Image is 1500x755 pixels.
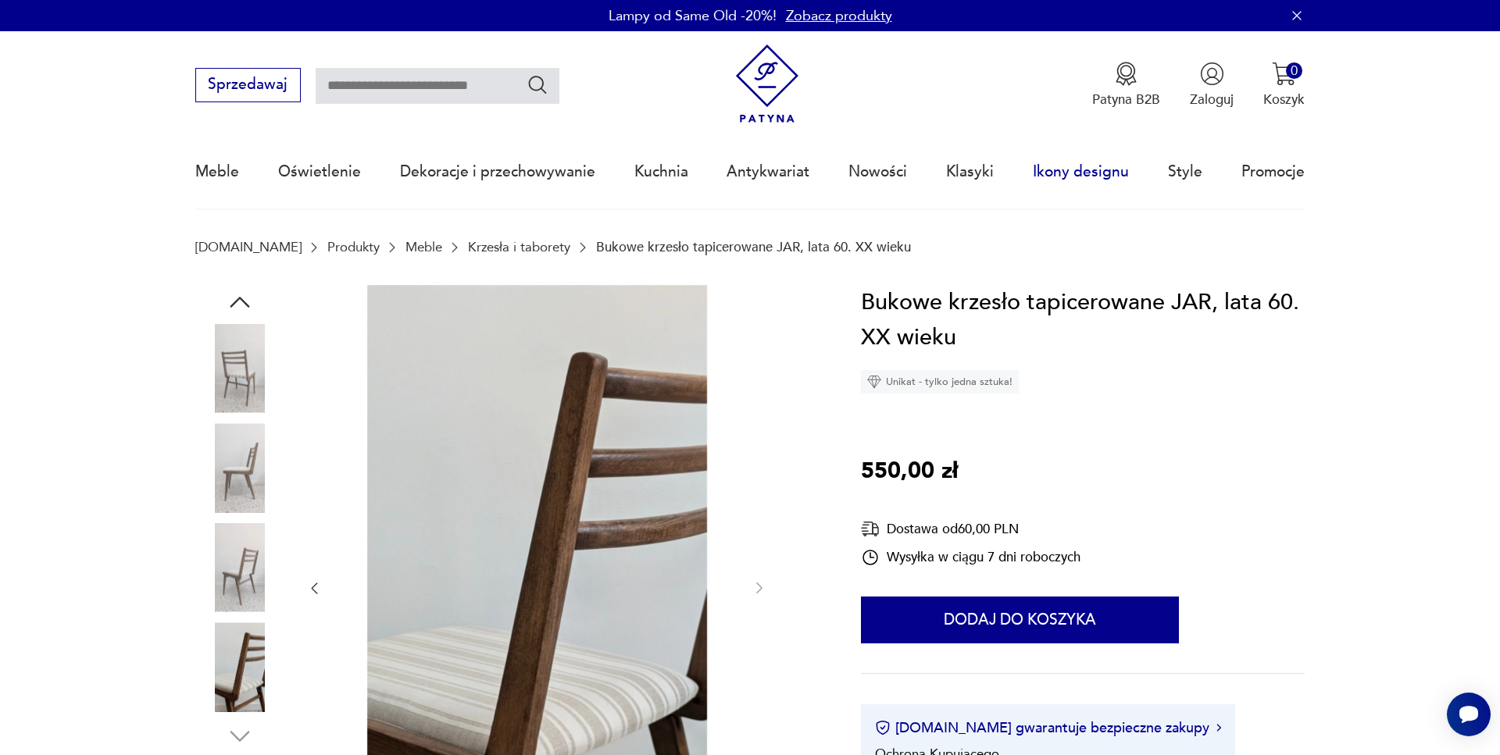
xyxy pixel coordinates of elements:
[1092,62,1160,109] a: Ikona medaluPatyna B2B
[1190,62,1234,109] button: Zaloguj
[609,6,777,26] p: Lampy od Same Old -20%!
[195,136,239,208] a: Meble
[727,136,809,208] a: Antykwariat
[861,519,1080,539] div: Dostawa od 60,00 PLN
[596,240,911,255] p: Bukowe krzesło tapicerowane JAR, lata 60. XX wieku
[861,597,1179,643] button: Dodaj do koszyka
[195,68,301,102] button: Sprzedawaj
[468,240,570,255] a: Krzesła i taborety
[527,73,549,96] button: Szukaj
[1286,62,1302,79] div: 0
[848,136,907,208] a: Nowości
[195,324,284,413] img: Zdjęcie produktu Bukowe krzesło tapicerowane JAR, lata 60. XX wieku
[1216,724,1221,732] img: Ikona strzałki w prawo
[278,136,361,208] a: Oświetlenie
[1168,136,1202,208] a: Style
[1241,136,1305,208] a: Promocje
[786,6,892,26] a: Zobacz produkty
[728,45,807,123] img: Patyna - sklep z meblami i dekoracjami vintage
[1272,62,1296,86] img: Ikona koszyka
[1190,91,1234,109] p: Zaloguj
[634,136,688,208] a: Kuchnia
[875,718,1221,738] button: [DOMAIN_NAME] gwarantuje bezpieczne zakupy
[195,423,284,512] img: Zdjęcie produktu Bukowe krzesło tapicerowane JAR, lata 60. XX wieku
[861,519,880,539] img: Ikona dostawy
[195,80,301,92] a: Sprzedawaj
[861,285,1305,356] h1: Bukowe krzesło tapicerowane JAR, lata 60. XX wieku
[1263,91,1305,109] p: Koszyk
[1092,62,1160,109] button: Patyna B2B
[1114,62,1138,86] img: Ikona medalu
[875,720,891,735] img: Ikona certyfikatu
[1200,62,1224,86] img: Ikonka użytkownika
[867,375,881,389] img: Ikona diamentu
[195,240,302,255] a: [DOMAIN_NAME]
[327,240,380,255] a: Produkty
[405,240,442,255] a: Meble
[861,454,958,490] p: 550,00 zł
[195,622,284,711] img: Zdjęcie produktu Bukowe krzesło tapicerowane JAR, lata 60. XX wieku
[195,523,284,612] img: Zdjęcie produktu Bukowe krzesło tapicerowane JAR, lata 60. XX wieku
[400,136,595,208] a: Dekoracje i przechowywanie
[861,548,1080,567] div: Wysyłka w ciągu 7 dni roboczych
[1092,91,1160,109] p: Patyna B2B
[1033,136,1129,208] a: Ikony designu
[1447,693,1491,736] iframe: Smartsupp widget button
[861,370,1019,394] div: Unikat - tylko jedna sztuka!
[1263,62,1305,109] button: 0Koszyk
[946,136,994,208] a: Klasyki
